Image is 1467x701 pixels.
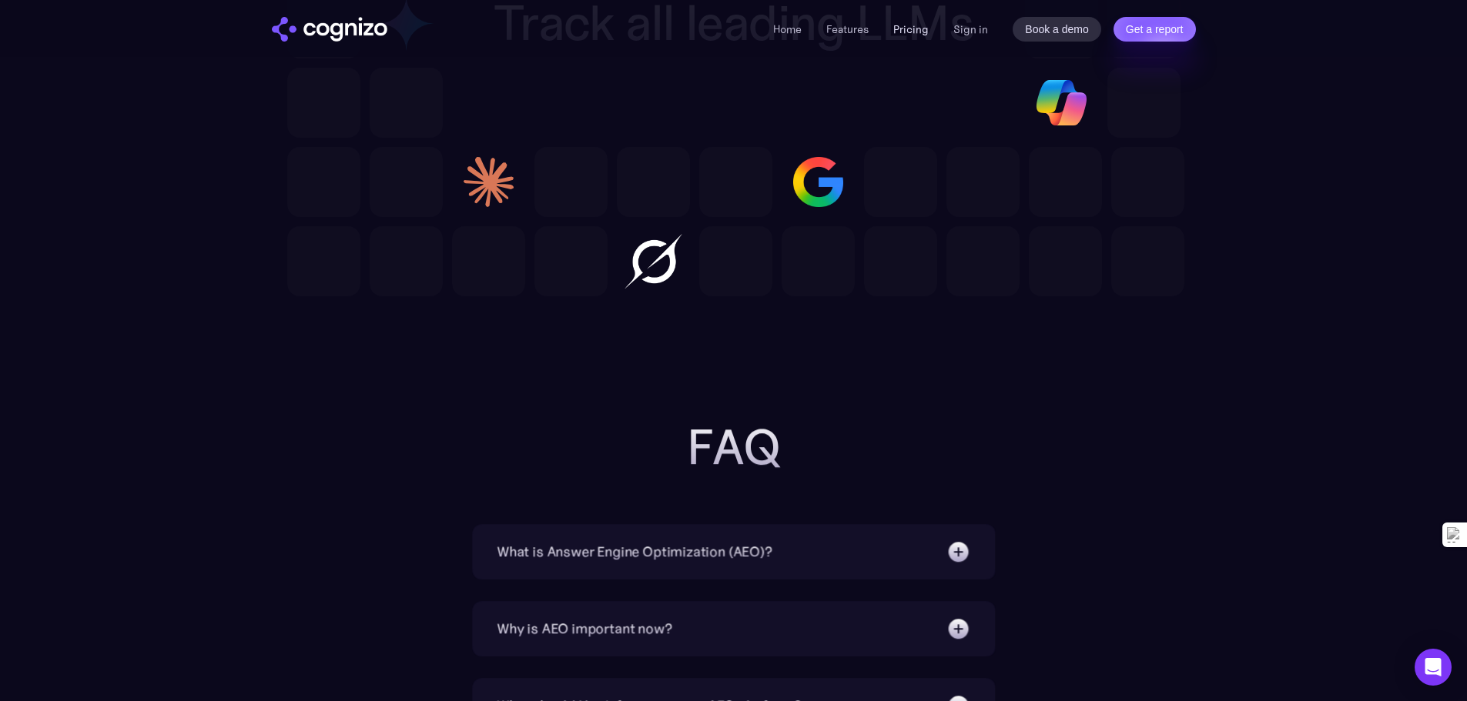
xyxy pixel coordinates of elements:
[893,22,929,36] a: Pricing
[773,22,802,36] a: Home
[1415,649,1452,686] div: Open Intercom Messenger
[826,22,869,36] a: Features
[1114,17,1196,42] a: Get a report
[272,17,387,42] a: home
[272,17,387,42] img: cognizo logo
[953,20,988,38] a: Sign in
[497,541,772,562] div: What is Answer Engine Optimization (AEO)?
[426,419,1041,475] h2: FAQ
[1013,17,1101,42] a: Book a demo
[497,618,672,639] div: Why is AEO important now?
